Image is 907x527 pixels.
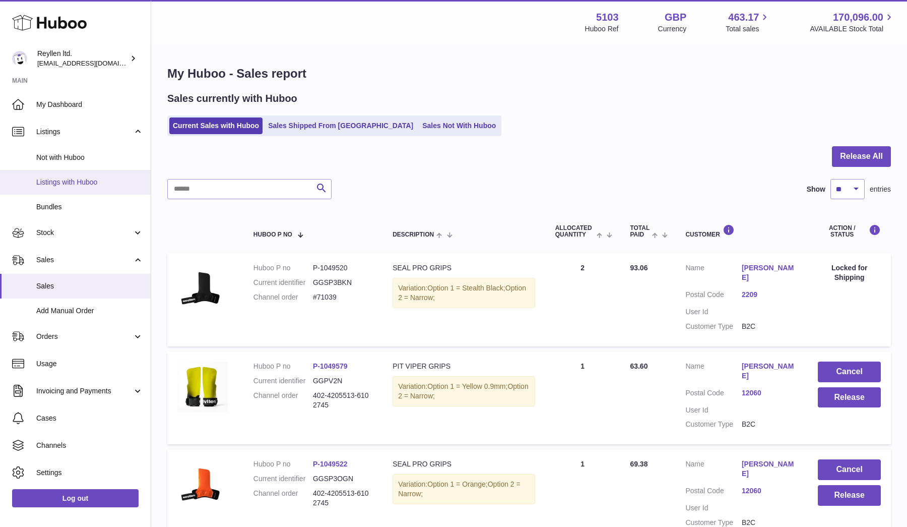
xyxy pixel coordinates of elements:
a: 12060 [742,388,798,398]
dd: B2C [742,420,798,429]
dt: Huboo P no [253,459,313,469]
button: Cancel [818,362,881,382]
div: PIT VIPER GRIPS [393,362,535,371]
dt: User Id [685,503,742,513]
dt: Postal Code [685,388,742,400]
dt: User Id [685,405,742,415]
span: Total paid [630,225,650,238]
a: Sales Shipped From [GEOGRAPHIC_DATA] [265,118,417,134]
a: [PERSON_NAME] [742,362,798,381]
dt: Name [685,459,742,481]
div: Locked for Shipping [818,263,881,282]
span: [EMAIL_ADDRESS][DOMAIN_NAME] [37,59,148,67]
span: Sales [36,255,133,265]
dt: Postal Code [685,486,742,498]
img: reyllen@reyllen.com [12,51,27,66]
span: Cases [36,414,143,423]
span: 463.17 [728,11,759,24]
dt: Postal Code [685,290,742,302]
span: Listings with Huboo [36,178,143,187]
label: Show [807,185,825,194]
strong: GBP [665,11,686,24]
span: Settings [36,468,143,478]
span: Not with Huboo [36,153,143,162]
dd: P-1049520 [313,263,372,273]
div: Currency [658,24,687,34]
a: P-1049579 [313,362,348,370]
td: 2 [545,253,620,346]
span: 63.60 [630,362,647,370]
span: Orders [36,332,133,341]
a: Current Sales with Huboo [169,118,263,134]
dd: 402-4205513-6102745 [313,489,372,508]
span: Bundles [36,202,143,212]
span: Sales [36,281,143,291]
dt: Name [685,362,742,383]
dt: Customer Type [685,420,742,429]
span: Huboo P no [253,231,292,238]
span: Total sales [726,24,770,34]
dt: Channel order [253,391,313,410]
dt: Name [685,263,742,285]
dd: B2C [742,322,798,331]
button: Release [818,485,881,506]
dt: User Id [685,307,742,317]
span: 93.06 [630,264,647,272]
span: Invoicing and Payments [36,386,133,396]
div: Variation: [393,376,535,406]
span: Option 2 = Narrow; [398,382,529,400]
dt: Current identifier [253,376,313,386]
span: Channels [36,441,143,450]
span: 69.38 [630,460,647,468]
button: Release All [832,146,891,167]
span: Stock [36,228,133,238]
div: Variation: [393,278,535,308]
a: [PERSON_NAME] [742,263,798,282]
span: ALLOCATED Quantity [555,225,594,238]
dt: Channel order [253,292,313,302]
dt: Huboo P no [253,263,313,273]
img: 51031751296712.jpg [177,263,228,314]
a: 2209 [742,290,798,300]
span: Description [393,231,434,238]
span: Option 1 = Yellow 0.9mm; [427,382,507,390]
div: Customer [685,224,798,238]
img: 51031751366046.jpg [177,362,228,412]
a: 170,096.00 AVAILABLE Stock Total [810,11,895,34]
div: Action / Status [818,224,881,238]
h2: Sales currently with Huboo [167,92,297,105]
a: [PERSON_NAME] [742,459,798,479]
dt: Customer Type [685,322,742,331]
img: 51031751296690.jpg [177,459,228,510]
span: Option 1 = Orange; [427,480,487,488]
dt: Current identifier [253,474,313,484]
span: Add Manual Order [36,306,143,316]
a: 12060 [742,486,798,496]
dt: Huboo P no [253,362,313,371]
a: 463.17 Total sales [726,11,770,34]
a: P-1049522 [313,460,348,468]
dd: #71039 [313,292,372,302]
a: Sales Not With Huboo [419,118,499,134]
strong: 5103 [596,11,619,24]
a: Log out [12,489,139,507]
span: Option 1 = Stealth Black; [427,284,505,292]
dt: Current identifier [253,278,313,287]
h1: My Huboo - Sales report [167,66,891,82]
span: entries [870,185,891,194]
dd: 402-4205513-6102745 [313,391,372,410]
dd: GGSP3BKN [313,278,372,287]
dd: GGSP3OGN [313,474,372,484]
div: Huboo Ref [585,24,619,34]
div: Reyllen ltd. [37,49,128,68]
span: My Dashboard [36,100,143,109]
span: 170,096.00 [833,11,883,24]
button: Cancel [818,459,881,480]
span: Usage [36,359,143,369]
span: AVAILABLE Stock Total [810,24,895,34]
div: SEAL PRO GRIPS [393,459,535,469]
td: 1 [545,352,620,444]
span: Listings [36,127,133,137]
dt: Channel order [253,489,313,508]
button: Release [818,387,881,408]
